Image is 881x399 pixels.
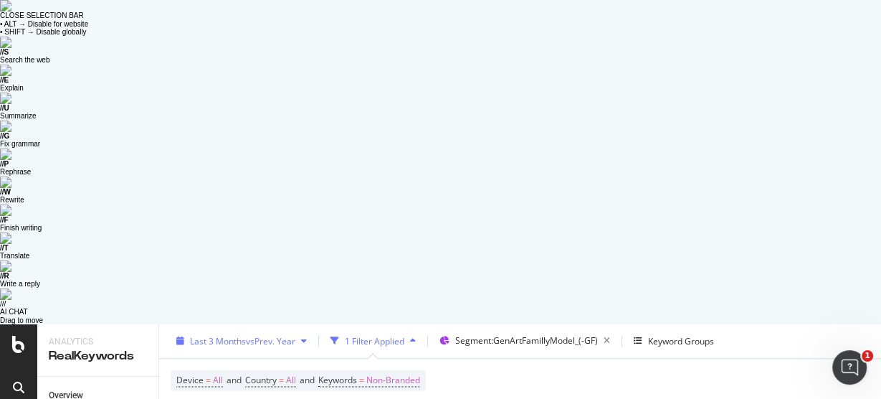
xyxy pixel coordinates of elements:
span: Last 3 Months [190,335,246,347]
span: = [206,375,211,387]
div: RealKeywords [49,348,147,365]
iframe: Intercom live chat [832,350,867,385]
button: Segment:GenArtFamillyModel_(-GF) [434,330,616,353]
button: Keyword Groups [628,330,720,353]
span: and [227,375,242,387]
span: 1 [862,350,873,362]
span: Non-Branded [366,371,420,391]
span: All [286,371,296,391]
button: 1 Filter Applied [325,330,422,353]
span: = [359,375,364,387]
span: and [300,375,315,387]
button: Last 3 MonthsvsPrev. Year [171,330,313,353]
div: Analytics [49,336,147,348]
span: Country [245,375,277,387]
span: Segment: GenArtFamillyModel_(-GF) [455,335,598,347]
span: All [213,371,223,391]
span: Device [176,375,204,387]
span: Keywords [318,375,357,387]
div: Keyword Groups [648,335,714,347]
span: vs Prev. Year [246,335,295,347]
span: = [279,375,284,387]
div: 1 Filter Applied [345,335,404,347]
